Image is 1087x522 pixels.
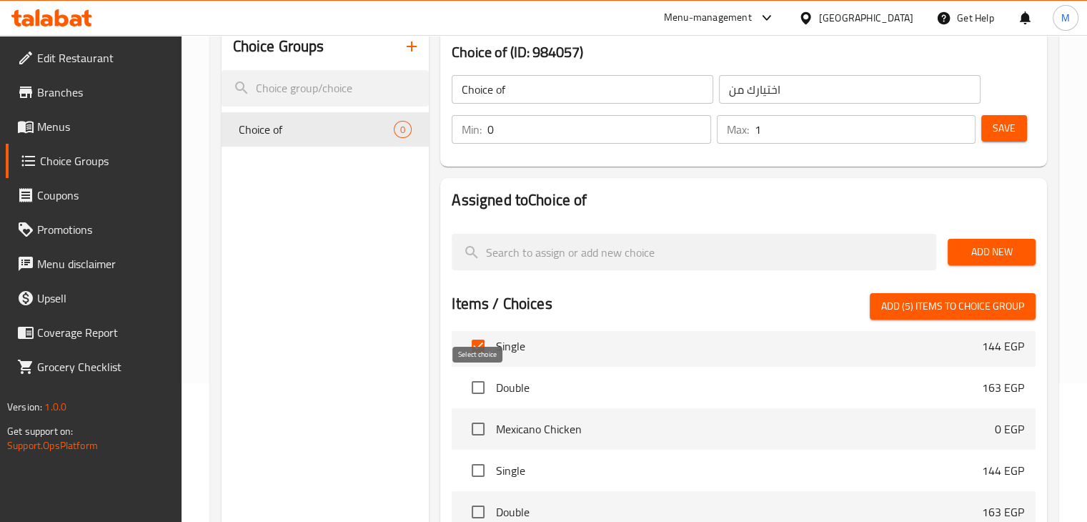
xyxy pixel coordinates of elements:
[982,503,1024,521] p: 163 EGP
[727,121,749,138] p: Max:
[981,115,1027,142] button: Save
[6,75,182,109] a: Branches
[37,49,170,67] span: Edit Restaurant
[7,422,73,440] span: Get support on:
[462,121,482,138] p: Min:
[948,239,1036,265] button: Add New
[37,84,170,101] span: Branches
[496,420,995,438] span: Mexicano Chicken
[6,281,182,315] a: Upsell
[496,503,982,521] span: Double
[463,455,493,486] span: Select choice
[37,221,170,238] span: Promotions
[452,41,1036,64] h3: Choice of (ID: 984057)
[37,255,170,272] span: Menu disclaimer
[37,118,170,135] span: Menus
[463,414,493,444] span: Select choice
[239,121,394,138] span: Choice of
[496,338,982,355] span: Single
[982,338,1024,355] p: 144 EGP
[452,293,552,315] h2: Items / Choices
[664,9,752,26] div: Menu-management
[982,462,1024,479] p: 144 EGP
[7,436,98,455] a: Support.OpsPlatform
[222,112,430,147] div: Choice of0
[452,234,936,270] input: search
[37,324,170,341] span: Coverage Report
[44,398,66,416] span: 1.0.0
[6,212,182,247] a: Promotions
[452,189,1036,211] h2: Assigned to Choice of
[982,379,1024,396] p: 163 EGP
[37,290,170,307] span: Upsell
[6,144,182,178] a: Choice Groups
[233,36,324,57] h2: Choice Groups
[394,121,412,138] div: Choices
[496,379,982,396] span: Double
[7,398,42,416] span: Version:
[1061,10,1070,26] span: M
[37,187,170,204] span: Coupons
[463,331,493,361] span: Select choice
[6,109,182,144] a: Menus
[222,70,430,107] input: search
[6,247,182,281] a: Menu disclaimer
[881,297,1024,315] span: Add (5) items to choice group
[496,462,982,479] span: Single
[6,315,182,350] a: Coverage Report
[959,243,1024,261] span: Add New
[6,350,182,384] a: Grocery Checklist
[995,420,1024,438] p: 0 EGP
[40,152,170,169] span: Choice Groups
[870,293,1036,320] button: Add (5) items to choice group
[819,10,913,26] div: [GEOGRAPHIC_DATA]
[394,123,411,137] span: 0
[993,119,1016,137] span: Save
[6,178,182,212] a: Coupons
[37,358,170,375] span: Grocery Checklist
[6,41,182,75] a: Edit Restaurant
